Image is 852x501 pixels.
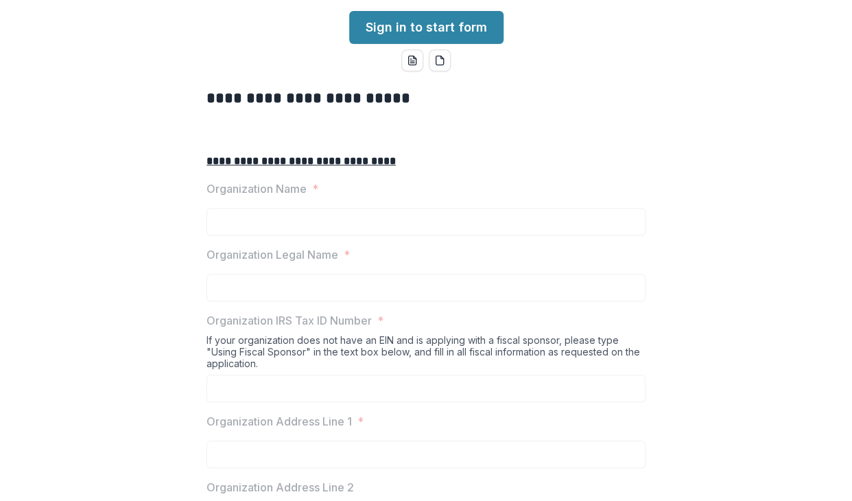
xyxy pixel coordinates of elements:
a: Sign in to start form [349,11,504,44]
div: If your organization does not have an EIN and is applying with a fiscal sponsor, please type "Usi... [206,334,646,375]
p: Organization IRS Tax ID Number [206,312,372,329]
p: Organization Legal Name [206,246,338,263]
p: Organization Address Line 2 [206,479,354,496]
p: Organization Name [206,180,307,197]
p: Organization Address Line 1 [206,413,352,430]
button: pdf-download [429,49,451,71]
button: word-download [401,49,423,71]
